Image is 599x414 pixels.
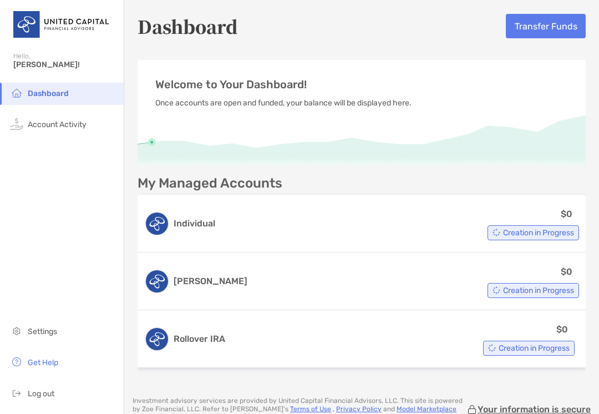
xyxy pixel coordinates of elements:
[506,14,586,38] button: Transfer Funds
[561,207,572,221] p: $0
[10,355,23,368] img: get-help icon
[174,275,247,288] h3: [PERSON_NAME]
[13,4,110,44] img: United Capital Logo
[10,324,23,337] img: settings icon
[155,78,568,92] p: Welcome to Your Dashboard!
[336,405,382,413] a: Privacy Policy
[503,287,574,294] span: Creation in Progress
[499,345,570,351] span: Creation in Progress
[155,96,568,110] p: Once accounts are open and funded, your balance will be displayed here.
[28,358,58,367] span: Get Help
[13,60,117,69] span: [PERSON_NAME]!
[174,332,359,346] h3: Rollover IRA
[561,265,572,279] p: $0
[493,229,500,236] img: Account Status icon
[138,176,282,190] p: My Managed Accounts
[10,86,23,99] img: household icon
[146,213,168,235] img: logo account
[138,13,238,39] h5: Dashboard
[503,230,574,236] span: Creation in Progress
[290,405,331,413] a: Terms of Use
[28,327,57,336] span: Settings
[28,120,87,129] span: Account Activity
[488,344,496,352] img: Account Status icon
[174,217,215,230] h3: Individual
[146,270,168,292] img: logo account
[146,328,168,350] img: logo account
[10,386,23,400] img: logout icon
[10,117,23,130] img: activity icon
[556,322,568,336] p: $0
[28,89,69,98] span: Dashboard
[493,286,500,294] img: Account Status icon
[28,389,54,398] span: Log out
